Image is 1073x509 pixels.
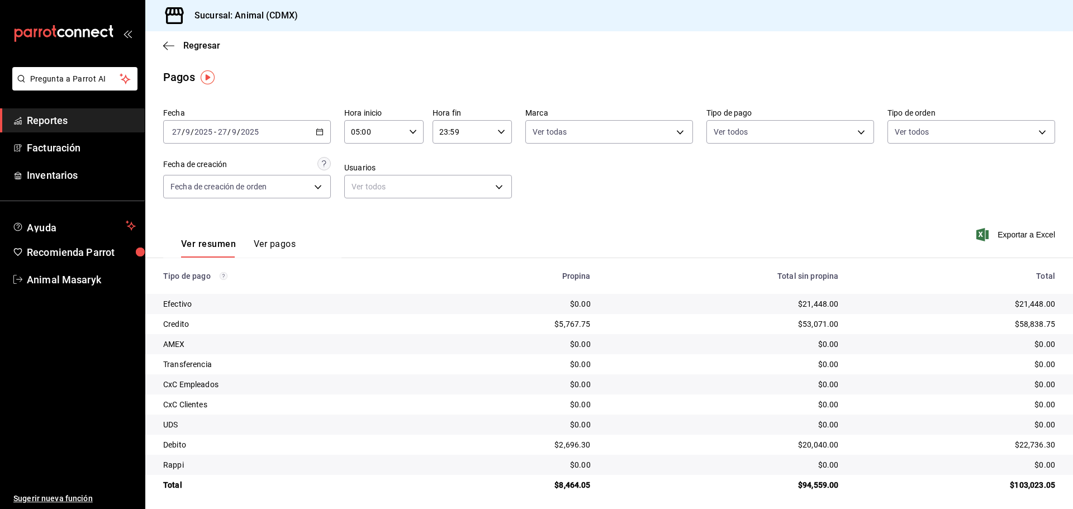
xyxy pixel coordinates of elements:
span: / [227,127,231,136]
div: $0.00 [440,459,591,470]
span: Reportes [27,113,136,128]
div: $0.00 [609,399,839,410]
span: Regresar [183,40,220,51]
span: - [214,127,216,136]
input: -- [185,127,191,136]
div: $53,071.00 [609,318,839,330]
div: $0.00 [609,359,839,370]
a: Pregunta a Parrot AI [8,81,137,93]
span: Pregunta a Parrot AI [30,73,120,85]
div: Total [857,272,1055,280]
div: Transferencia [163,359,422,370]
div: Total [163,479,422,491]
div: $0.00 [857,359,1055,370]
span: Sugerir nueva función [13,493,136,505]
div: $0.00 [609,339,839,350]
span: / [191,127,194,136]
div: $94,559.00 [609,479,839,491]
div: $0.00 [440,419,591,430]
label: Usuarios [344,164,512,172]
div: $58,838.75 [857,318,1055,330]
div: Tipo de pago [163,272,422,280]
div: $0.00 [440,359,591,370]
span: / [182,127,185,136]
input: -- [231,127,237,136]
div: $0.00 [857,399,1055,410]
svg: Los pagos realizados con Pay y otras terminales son montos brutos. [220,272,227,280]
div: $2,696.30 [440,439,591,450]
label: Tipo de pago [706,109,874,117]
input: ---- [240,127,259,136]
label: Hora fin [433,109,512,117]
div: $0.00 [440,379,591,390]
div: Pagos [163,69,195,85]
button: Ver pagos [254,239,296,258]
div: $0.00 [857,419,1055,430]
div: $0.00 [440,339,591,350]
label: Marca [525,109,693,117]
span: Fecha de creación de orden [170,181,267,192]
div: $21,448.00 [857,298,1055,310]
div: $21,448.00 [609,298,839,310]
img: Tooltip marker [201,70,215,84]
span: / [237,127,240,136]
div: $0.00 [609,419,839,430]
button: open_drawer_menu [123,29,132,38]
span: Recomienda Parrot [27,245,136,260]
div: $0.00 [857,379,1055,390]
div: Debito [163,439,422,450]
input: -- [172,127,182,136]
span: Ayuda [27,219,121,232]
div: UDS [163,419,422,430]
div: Total sin propina [609,272,839,280]
span: Ver todos [895,126,929,137]
div: Rappi [163,459,422,470]
div: $0.00 [609,459,839,470]
div: $22,736.30 [857,439,1055,450]
input: ---- [194,127,213,136]
span: Ver todas [533,126,567,137]
span: Ver todos [714,126,748,137]
span: Animal Masaryk [27,272,136,287]
span: Inventarios [27,168,136,183]
button: Ver resumen [181,239,236,258]
div: $103,023.05 [857,479,1055,491]
div: Fecha de creación [163,159,227,170]
div: CxC Clientes [163,399,422,410]
div: $0.00 [857,459,1055,470]
label: Fecha [163,109,331,117]
button: Pregunta a Parrot AI [12,67,137,91]
div: Propina [440,272,591,280]
div: $0.00 [857,339,1055,350]
div: $0.00 [440,298,591,310]
div: $20,040.00 [609,439,839,450]
div: Ver todos [344,175,512,198]
div: AMEX [163,339,422,350]
div: $5,767.75 [440,318,591,330]
button: Regresar [163,40,220,51]
input: -- [217,127,227,136]
button: Exportar a Excel [979,228,1055,241]
div: Credito [163,318,422,330]
label: Hora inicio [344,109,424,117]
div: Efectivo [163,298,422,310]
span: Facturación [27,140,136,155]
label: Tipo de orden [887,109,1055,117]
div: CxC Empleados [163,379,422,390]
div: $8,464.05 [440,479,591,491]
div: navigation tabs [181,239,296,258]
div: $0.00 [609,379,839,390]
div: $0.00 [440,399,591,410]
h3: Sucursal: Animal (CDMX) [186,9,298,22]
